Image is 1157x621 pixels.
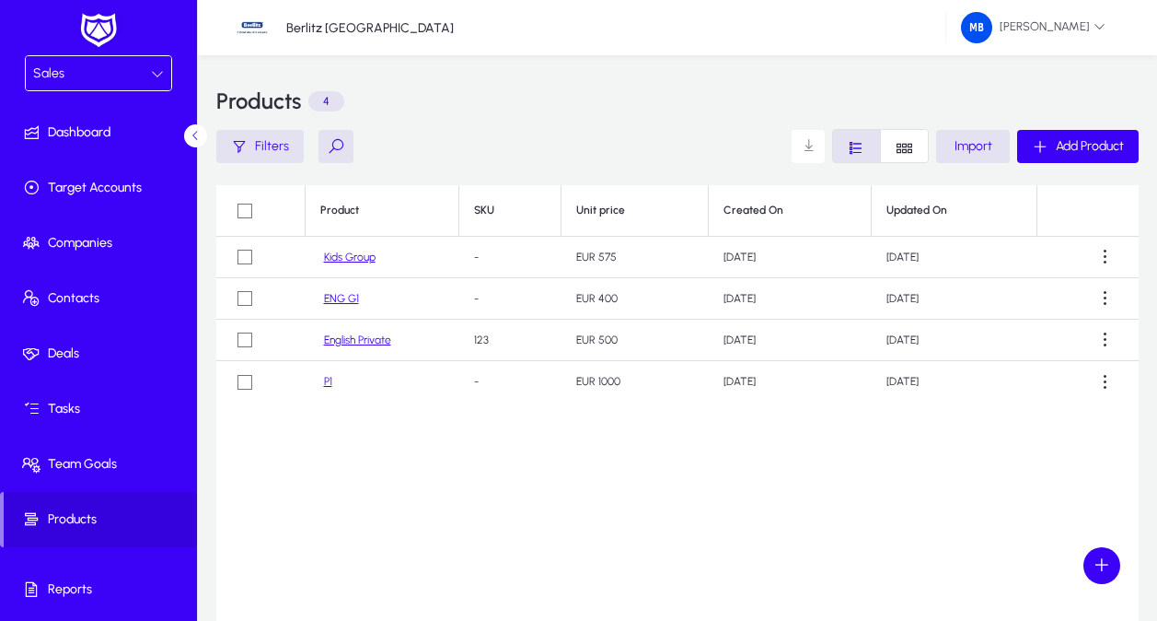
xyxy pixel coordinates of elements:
mat-button-toggle-group: Font Style [832,129,929,163]
span: Tasks [4,400,201,418]
button: Import [936,130,1010,163]
a: Companies [4,216,201,271]
div: Created On [723,204,783,217]
td: [DATE] [709,361,873,403]
img: white-logo.png [75,11,121,50]
td: [DATE] [872,361,1036,403]
a: Team Goals [4,437,201,492]
a: Target Accounts [4,160,201,216]
a: ENG G1 [324,292,359,306]
span: Add Product [1056,138,1124,154]
div: Created On [723,204,857,217]
a: Contacts [4,271,201,326]
button: [PERSON_NAME] [946,11,1120,44]
div: Product [320,204,359,217]
a: Deals [4,326,201,381]
td: [DATE] [872,320,1036,361]
span: Dashboard [4,123,201,142]
div: Unit price [576,204,692,217]
span: Deals [4,345,201,363]
p: 4 [308,91,344,111]
div: Updated On [886,204,1021,217]
td: [DATE] [872,278,1036,320]
span: Products [4,510,197,529]
td: [DATE] [709,278,873,320]
td: - [459,361,562,403]
td: [DATE] [709,320,873,361]
span: Target Accounts [4,179,201,197]
a: P1 [324,375,332,389]
span: Reports [4,580,201,599]
td: [DATE] [872,237,1036,278]
td: 123 [459,320,562,361]
a: Dashboard [4,105,201,160]
span: Filters [255,138,289,154]
p: Berlitz [GEOGRAPHIC_DATA] [286,20,454,36]
span: Import [955,138,992,154]
div: Unit price [576,204,625,217]
div: SKU [474,204,494,217]
h3: Products [216,90,301,112]
div: SKU [474,204,547,217]
td: [DATE] [709,237,873,278]
td: EUR 400 [561,278,708,320]
td: EUR 575 [561,237,708,278]
td: - [459,278,562,320]
td: EUR 500 [561,320,708,361]
span: Team Goals [4,455,201,474]
img: 34.jpg [235,10,270,45]
a: Tasks [4,381,201,437]
td: - [459,237,562,278]
span: [PERSON_NAME] [961,12,1105,43]
a: English Private [324,334,391,347]
td: EUR 1000 [561,361,708,403]
span: Contacts [4,289,201,308]
a: Reports [4,562,201,617]
span: Sales [33,65,64,81]
div: Updated On [886,204,947,217]
span: Companies [4,234,201,252]
a: Kids Group [324,251,376,264]
img: 225.png [961,12,992,43]
div: Product [320,204,444,217]
button: Filters [216,130,304,163]
button: Add Product [1017,130,1139,163]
